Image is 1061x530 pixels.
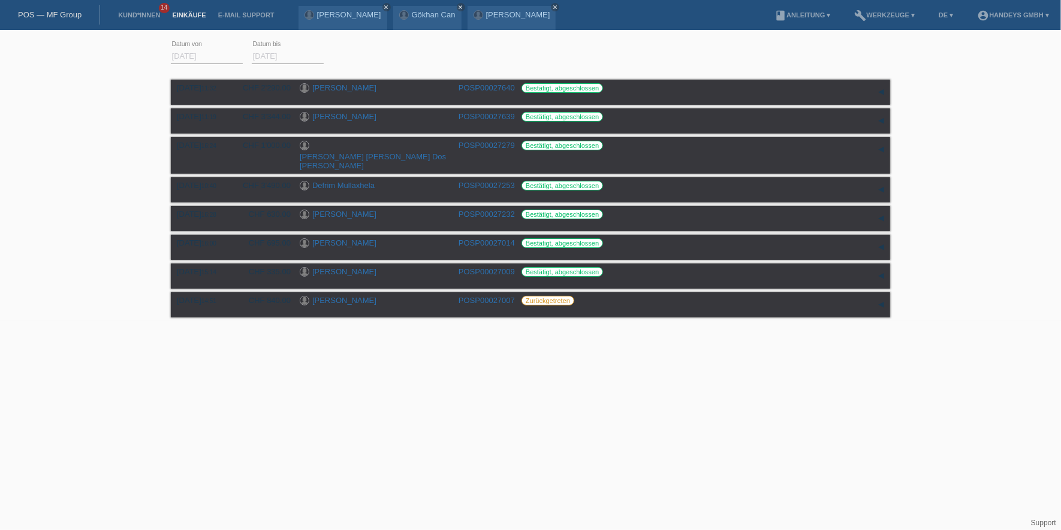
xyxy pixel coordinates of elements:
a: POSP00027014 [459,238,515,247]
div: CHF 840.00 [234,296,291,305]
div: auf-/zuklappen [872,83,890,101]
span: 16:28 [201,211,216,218]
a: POSP00027232 [459,210,515,219]
a: POSP00027640 [459,83,515,92]
label: Bestätigt, abgeschlossen [522,112,603,122]
div: [DATE] [177,181,225,190]
a: [PERSON_NAME] [312,210,376,219]
a: POSP00027639 [459,112,515,121]
div: CHF 630.00 [234,210,291,219]
i: account_circle [977,10,989,22]
a: [PERSON_NAME] [312,112,376,121]
a: close [382,3,391,11]
div: CHF 2'290.00 [234,83,291,92]
div: CHF 3'490.00 [234,181,291,190]
a: [PERSON_NAME] [PERSON_NAME] Dos [PERSON_NAME] [300,152,446,170]
div: auf-/zuklappen [872,267,890,285]
div: CHF 335.00 [234,267,291,276]
div: [DATE] [177,296,225,305]
a: [PERSON_NAME] [317,10,381,19]
div: [DATE] [177,210,225,219]
span: 16:24 [201,143,216,149]
a: POSP00027279 [459,141,515,150]
div: CHF 695.00 [234,238,291,247]
a: POS — MF Group [18,10,82,19]
div: CHF 3'344.00 [234,112,291,121]
label: Bestätigt, abgeschlossen [522,83,603,93]
div: [DATE] [177,141,225,150]
a: bookAnleitung ▾ [768,11,836,19]
span: 15:14 [201,269,216,275]
i: build [855,10,867,22]
div: auf-/zuklappen [872,141,890,159]
span: 14 [159,3,170,13]
a: account_circleHandeys GmbH ▾ [971,11,1055,19]
div: [DATE] [177,112,225,121]
div: auf-/zuklappen [872,181,890,199]
label: Bestätigt, abgeschlossen [522,141,603,150]
a: Einkäufe [166,11,212,19]
a: DE ▾ [933,11,959,19]
div: [DATE] [177,83,225,92]
a: [PERSON_NAME] [312,83,376,92]
a: Defrim Mullaxhela [312,181,375,190]
div: [DATE] [177,267,225,276]
a: [PERSON_NAME] [312,238,376,247]
label: Bestätigt, abgeschlossen [522,238,603,248]
a: [PERSON_NAME] [486,10,550,19]
a: Kund*innen [112,11,166,19]
span: 11:19 [201,114,216,120]
a: POSP00027253 [459,181,515,190]
i: book [774,10,786,22]
a: Gökhan Can [412,10,456,19]
span: 10:40 [201,183,216,189]
div: auf-/zuklappen [872,238,890,256]
div: auf-/zuklappen [872,112,890,130]
a: [PERSON_NAME] [312,296,376,305]
a: Support [1031,519,1056,527]
label: Bestätigt, abgeschlossen [522,181,603,190]
i: close [384,4,390,10]
span: 11:32 [201,85,216,92]
label: Zurückgetreten [522,296,574,305]
i: close [552,4,558,10]
label: Bestätigt, abgeschlossen [522,210,603,219]
label: Bestätigt, abgeschlossen [522,267,603,277]
a: buildWerkzeuge ▾ [849,11,921,19]
div: auf-/zuklappen [872,210,890,228]
a: [PERSON_NAME] [312,267,376,276]
a: POSP00027007 [459,296,515,305]
span: 14:51 [201,298,216,304]
a: close [457,3,465,11]
a: close [551,3,559,11]
span: 16:00 [201,240,216,247]
div: auf-/zuklappen [872,296,890,314]
a: E-Mail Support [212,11,281,19]
div: CHF 1'000.00 [234,141,291,150]
a: POSP00027009 [459,267,515,276]
div: [DATE] [177,238,225,247]
i: close [458,4,464,10]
